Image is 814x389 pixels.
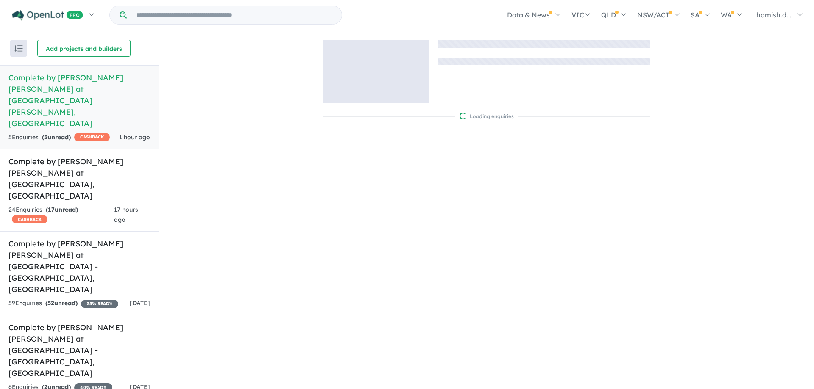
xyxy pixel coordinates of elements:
img: sort.svg [14,45,23,52]
span: CASHBACK [74,133,110,141]
h5: Complete by [PERSON_NAME] [PERSON_NAME] at [GEOGRAPHIC_DATA] - [GEOGRAPHIC_DATA] , [GEOGRAPHIC_DATA] [8,322,150,379]
input: Try estate name, suburb, builder or developer [128,6,340,24]
strong: ( unread) [45,299,78,307]
strong: ( unread) [46,206,78,213]
img: Openlot PRO Logo White [12,10,83,21]
span: 17 hours ago [114,206,138,223]
strong: ( unread) [42,133,71,141]
span: 52 [47,299,54,307]
button: Add projects and builders [37,40,131,57]
span: 17 [48,206,55,213]
span: [DATE] [130,299,150,307]
h5: Complete by [PERSON_NAME] [PERSON_NAME] at [GEOGRAPHIC_DATA][PERSON_NAME] , [GEOGRAPHIC_DATA] [8,72,150,129]
span: hamish.d... [756,11,792,19]
h5: Complete by [PERSON_NAME] [PERSON_NAME] at [GEOGRAPHIC_DATA] , [GEOGRAPHIC_DATA] [8,156,150,201]
span: CASHBACK [12,215,47,223]
span: 1 hour ago [119,133,150,141]
div: 24 Enquir ies [8,205,114,225]
div: 59 Enquir ies [8,298,118,309]
h5: Complete by [PERSON_NAME] [PERSON_NAME] at [GEOGRAPHIC_DATA] - [GEOGRAPHIC_DATA] , [GEOGRAPHIC_DATA] [8,238,150,295]
div: Loading enquiries [460,112,514,121]
span: 5 [44,133,47,141]
div: 5 Enquir ies [8,132,110,143]
span: 35 % READY [81,300,118,308]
